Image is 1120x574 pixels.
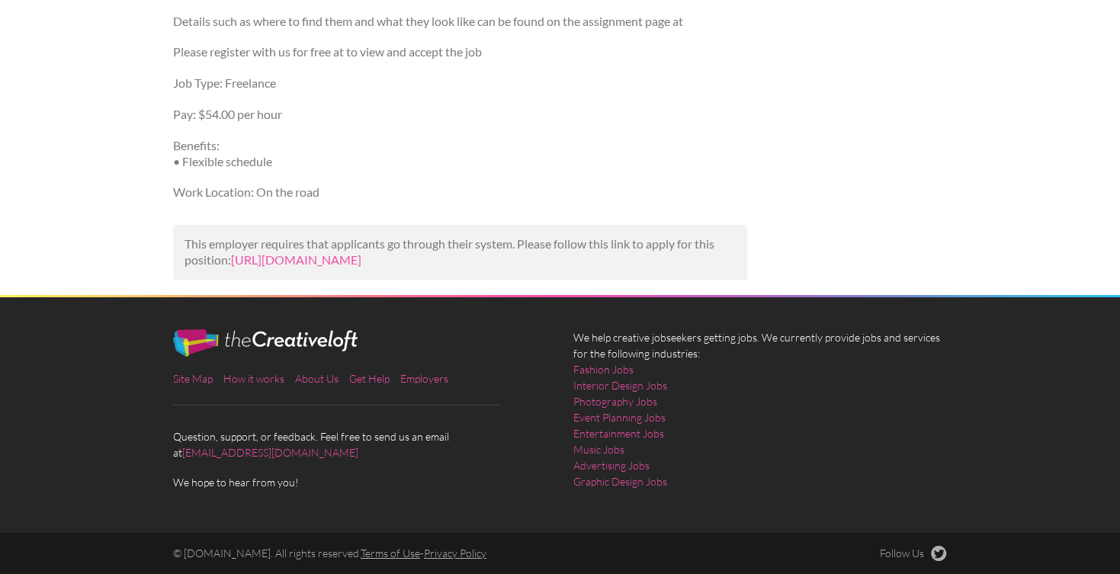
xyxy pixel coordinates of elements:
a: Advertising Jobs [573,457,650,473]
a: Site Map [173,372,213,385]
p: Please register with us for free at to view and accept the job [173,44,747,60]
a: Terms of Use [361,547,420,560]
div: We help creative jobseekers getting jobs. We currently provide jobs and services for the followin... [560,329,961,502]
a: Employers [400,372,448,385]
p: This employer requires that applicants go through their system. Please follow this link to apply ... [185,236,736,268]
a: Follow Us [880,546,947,561]
p: Pay: $54.00 per hour [173,107,747,123]
span: We hope to hear from you! [173,474,547,490]
a: About Us [295,372,339,385]
a: Event Planning Jobs [573,409,666,425]
a: Privacy Policy [424,547,486,560]
a: Fashion Jobs [573,361,634,377]
a: How it works [223,372,284,385]
a: Get Help [349,372,390,385]
a: Entertainment Jobs [573,425,664,441]
a: Music Jobs [573,441,624,457]
a: Interior Design Jobs [573,377,667,393]
p: Job Type: Freelance [173,75,747,91]
a: Photography Jobs [573,393,657,409]
div: © [DOMAIN_NAME]. All rights reserved. - [160,546,761,561]
div: Question, support, or feedback. Feel free to send us an email at [160,329,560,490]
p: Benefits: • Flexible schedule [173,138,747,170]
img: The Creative Loft [173,329,358,357]
p: Work Location: On the road [173,184,747,200]
a: [EMAIL_ADDRESS][DOMAIN_NAME] [182,446,358,459]
p: Details such as where to find them and what they look like can be found on the assignment page at [173,14,747,30]
a: Graphic Design Jobs [573,473,667,489]
a: [URL][DOMAIN_NAME] [231,252,361,267]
